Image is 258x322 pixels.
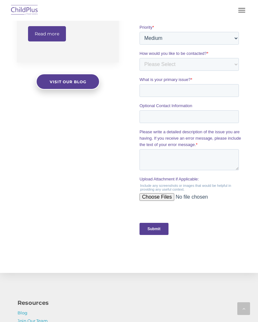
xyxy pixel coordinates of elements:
[18,298,240,307] h4: Resources
[18,310,27,315] a: Blog
[10,3,39,18] img: ChildPlus by Procare Solutions
[28,26,66,41] a: Read more
[36,74,100,90] a: Visit our blog
[49,79,86,84] span: Visit our blog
